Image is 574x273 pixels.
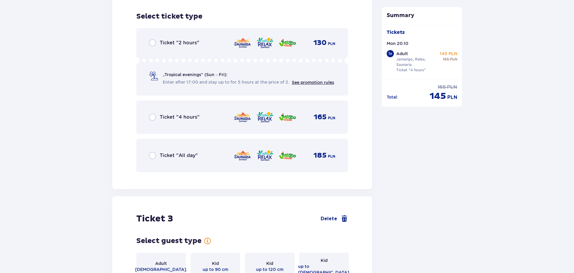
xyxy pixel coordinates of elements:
p: 145 PLN [440,51,457,57]
span: PLN [328,115,335,121]
h2: Ticket 3 [136,213,173,224]
a: See promotion rules [292,80,334,85]
p: Summary [382,12,462,19]
span: 165 [438,84,446,91]
span: up to 90 cm [203,266,228,272]
span: 130 [313,38,327,47]
p: Jamango, Relax, Saunaria [396,57,438,67]
img: Jamango [279,111,296,123]
img: Relax [256,111,274,123]
span: Ticket "4 hours" [160,114,200,120]
h3: Select guest type [136,236,201,245]
img: Saunaria [234,37,251,49]
span: Kid [321,257,328,263]
img: Jamango [279,37,296,49]
span: Kid [212,260,219,266]
span: Enter after 17:00 and stay up to for 5 hours at the price of 2. [163,79,289,85]
span: „Tropical evenings" (Sun – Fri): [163,72,228,78]
span: Delete [321,215,337,222]
span: Ticket "All day" [160,152,198,159]
span: [DEMOGRAPHIC_DATA]. [135,266,187,272]
span: Ticket "2 hours" [160,40,199,46]
p: Tickets [387,29,405,36]
h3: Select ticket type [136,12,202,21]
a: Delete [321,215,348,222]
span: PLN [447,94,457,101]
p: Adult [396,51,408,57]
img: Saunaria [234,111,251,123]
img: Relax [256,149,274,162]
span: PLN [328,41,335,46]
span: 165 [314,113,327,122]
span: Adult [155,260,167,266]
img: Relax [256,37,274,49]
span: PLN [328,154,335,159]
span: Kid [266,260,273,266]
p: Total : [387,94,398,100]
span: 145 [430,91,446,102]
p: Ticket "4 hours" [396,67,426,73]
span: up to 120 cm [256,266,283,272]
img: Saunaria [234,149,251,162]
img: Jamango [279,149,296,162]
span: 165 [443,57,449,62]
span: 185 [313,151,327,160]
p: Mon 20.10 [387,40,408,46]
span: PLN [447,84,457,91]
div: 1 x [387,50,394,57]
span: PLN [450,57,457,62]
